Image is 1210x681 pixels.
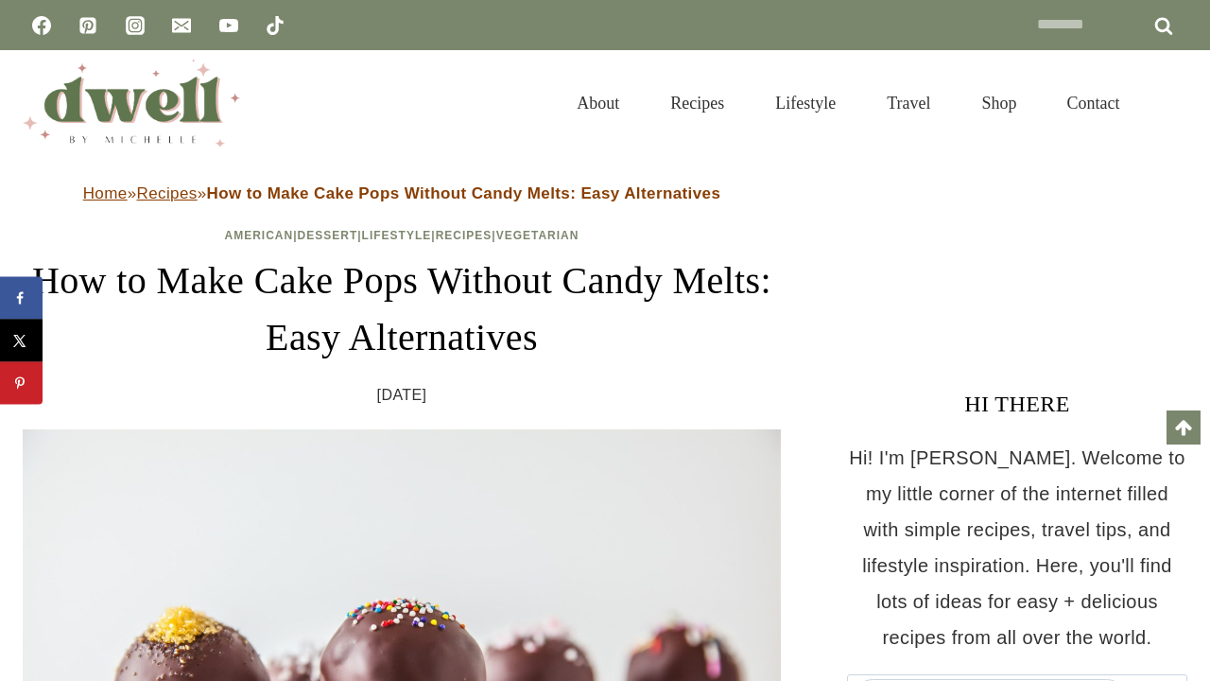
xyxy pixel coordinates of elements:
a: American [225,229,294,242]
img: DWELL by michelle [23,60,240,147]
a: TikTok [256,7,294,44]
a: Email [163,7,200,44]
time: [DATE] [377,381,427,410]
a: Scroll to top [1167,410,1201,445]
a: Facebook [23,7,60,44]
a: Instagram [116,7,154,44]
p: Hi! I'm [PERSON_NAME]. Welcome to my little corner of the internet filled with simple recipes, tr... [847,440,1187,655]
h1: How to Make Cake Pops Without Candy Melts: Easy Alternatives [23,253,781,366]
h3: HI THERE [847,387,1187,421]
a: Lifestyle [362,229,432,242]
a: Travel [861,70,956,136]
span: » » [83,184,721,202]
a: Recipes [645,70,750,136]
a: About [551,70,645,136]
a: Vegetarian [496,229,579,242]
button: View Search Form [1155,87,1187,119]
a: Lifestyle [750,70,861,136]
strong: How to Make Cake Pops Without Candy Melts: Easy Alternatives [207,184,721,202]
a: Shop [956,70,1042,136]
a: YouTube [210,7,248,44]
a: Contact [1042,70,1146,136]
a: Recipes [436,229,493,242]
a: Home [83,184,128,202]
a: Recipes [137,184,198,202]
a: Dessert [298,229,358,242]
span: | | | | [225,229,579,242]
nav: Primary Navigation [551,70,1146,136]
a: Pinterest [69,7,107,44]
